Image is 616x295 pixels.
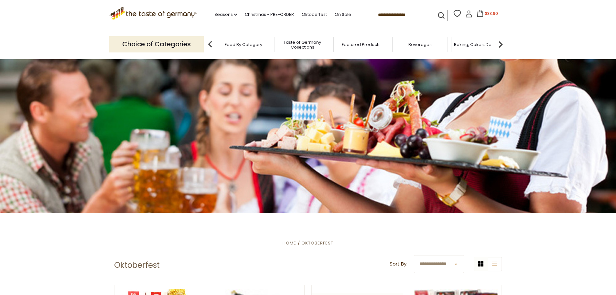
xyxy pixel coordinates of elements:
[214,11,237,18] a: Seasons
[301,240,333,246] a: Oktoberfest
[114,260,160,270] h1: Oktoberfest
[390,260,407,268] label: Sort By:
[342,42,381,47] a: Featured Products
[283,240,296,246] a: Home
[454,42,504,47] a: Baking, Cakes, Desserts
[276,40,328,50] a: Taste of Germany Collections
[245,11,294,18] a: Christmas - PRE-ORDER
[335,11,351,18] a: On Sale
[225,42,262,47] a: Food By Category
[485,11,498,16] span: $33.90
[494,38,507,51] img: next arrow
[474,10,501,19] button: $33.90
[204,38,217,51] img: previous arrow
[302,11,327,18] a: Oktoberfest
[109,36,204,52] p: Choice of Categories
[408,42,432,47] a: Beverages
